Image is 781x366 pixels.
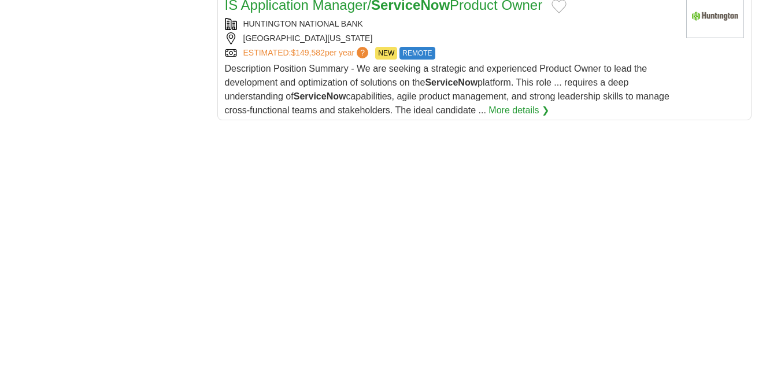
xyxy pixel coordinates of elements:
[425,77,478,87] strong: ServiceNow
[488,103,549,117] a: More details ❯
[357,47,368,58] span: ?
[225,64,669,115] span: Description Position Summary - We are seeking a strategic and experienced Product Owner to lead t...
[243,19,363,28] a: HUNTINGTON NATIONAL BANK
[375,47,397,60] span: NEW
[294,91,346,101] strong: ServiceNow
[291,48,324,57] span: $149,582
[243,47,371,60] a: ESTIMATED:$149,582per year?
[399,47,435,60] span: REMOTE
[225,32,677,45] div: [GEOGRAPHIC_DATA][US_STATE]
